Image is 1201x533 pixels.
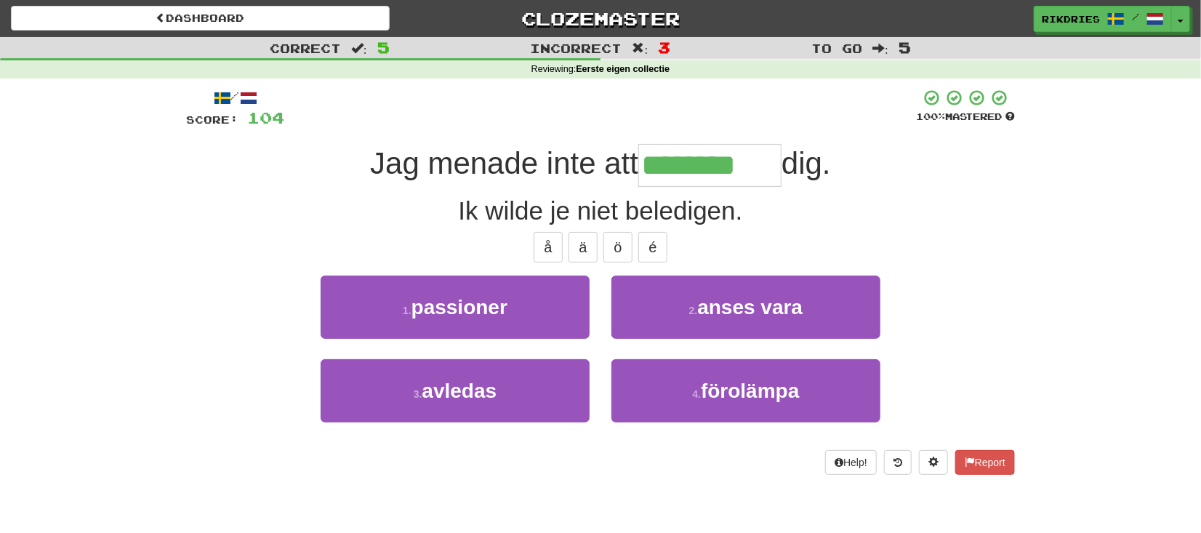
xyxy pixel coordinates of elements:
[701,380,799,402] span: förolämpa
[611,359,880,422] button: 4.förolämpa
[811,41,862,55] span: To go
[411,6,790,31] a: Clozemaster
[692,388,701,400] small: 4 .
[422,380,497,402] span: avledas
[531,41,622,55] span: Incorrect
[658,39,670,56] span: 3
[270,41,341,55] span: Correct
[1042,12,1100,25] span: rikdries
[370,146,638,180] span: Jag menade inte att
[186,113,238,126] span: Score:
[916,111,1015,124] div: Mastered
[321,276,590,339] button: 1.passioner
[884,450,912,475] button: Round history (alt+y)
[689,305,698,316] small: 2 .
[247,108,284,127] span: 104
[1034,6,1172,32] a: rikdries /
[955,450,1015,475] button: Report
[321,359,590,422] button: 3.avledas
[1132,12,1139,22] span: /
[632,42,648,55] span: :
[782,146,831,180] span: dig.
[603,232,632,263] button: ö
[351,42,367,55] span: :
[576,64,670,74] strong: Eerste eigen collectie
[411,296,507,318] span: passioner
[377,39,390,56] span: 5
[569,232,598,263] button: ä
[697,296,803,318] span: anses vara
[916,111,945,122] span: 100 %
[534,232,563,263] button: å
[899,39,911,56] span: 5
[414,388,422,400] small: 3 .
[11,6,390,31] a: Dashboard
[611,276,880,339] button: 2.anses vara
[872,42,888,55] span: :
[638,232,667,263] button: é
[403,305,411,316] small: 1 .
[186,89,284,107] div: /
[186,193,1015,229] div: Ik wilde je niet beledigen.
[825,450,877,475] button: Help!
